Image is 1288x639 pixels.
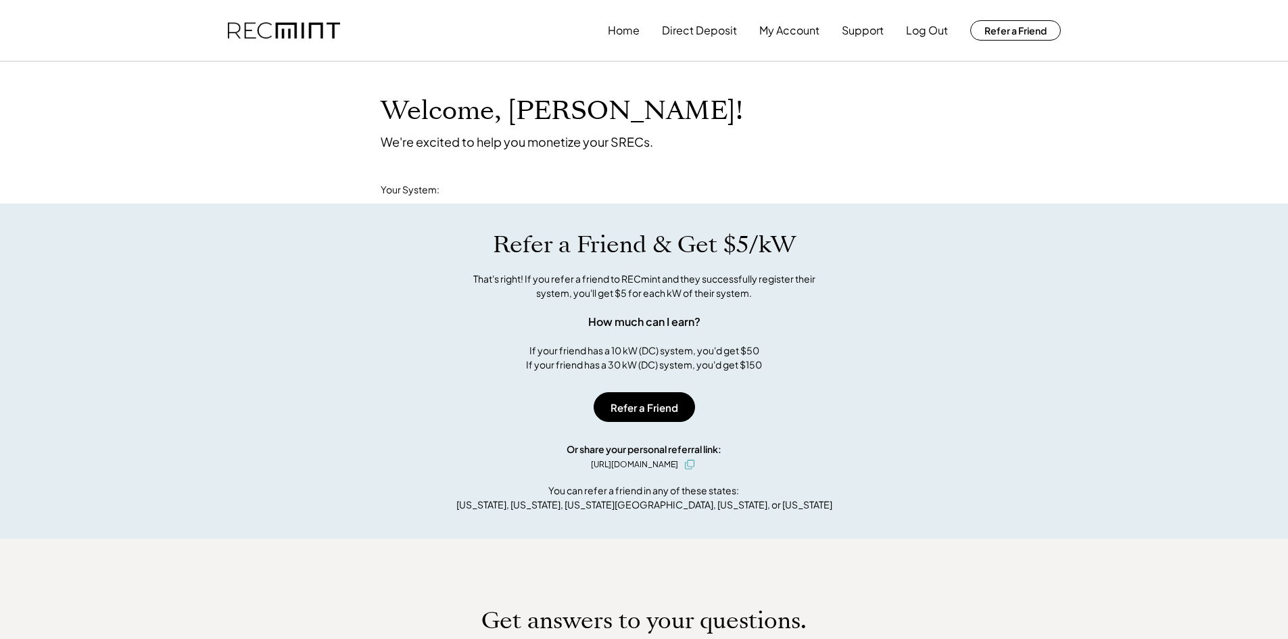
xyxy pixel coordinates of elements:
div: You can refer a friend in any of these states: [US_STATE], [US_STATE], [US_STATE][GEOGRAPHIC_DATA... [456,483,832,512]
div: Or share your personal referral link: [567,442,721,456]
div: If your friend has a 10 kW (DC) system, you'd get $50 If your friend has a 30 kW (DC) system, you... [526,344,762,372]
button: click to copy [682,456,698,473]
h1: Welcome, [PERSON_NAME]! [381,95,743,127]
div: How much can I earn? [588,314,700,330]
div: That's right! If you refer a friend to RECmint and they successfully register their system, you'l... [458,272,830,300]
h1: Refer a Friend & Get $5/kW [493,231,796,259]
div: Your System: [381,183,439,197]
h1: Get answers to your questions. [481,607,807,635]
button: Refer a Friend [970,20,1061,41]
div: We're excited to help you monetize your SRECs. [381,134,653,149]
div: [URL][DOMAIN_NAME] [591,458,678,471]
button: Direct Deposit [662,17,737,44]
button: My Account [759,17,819,44]
button: Home [608,17,640,44]
button: Log Out [906,17,948,44]
button: Refer a Friend [594,392,695,422]
button: Support [842,17,884,44]
img: recmint-logotype%403x.png [228,22,340,39]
